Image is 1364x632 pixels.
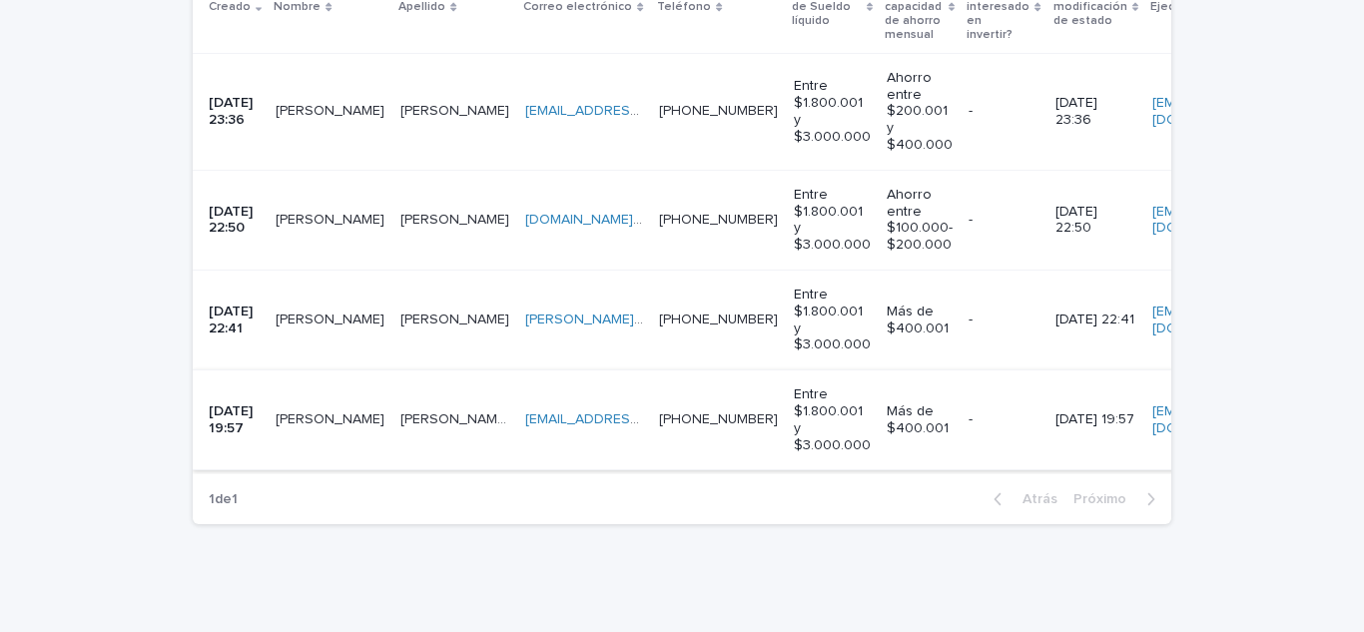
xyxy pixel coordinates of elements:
font: Creado [209,1,251,13]
a: [EMAIL_ADDRESS][DOMAIN_NAME] [525,104,751,118]
font: 1 [232,492,238,506]
font: [PERSON_NAME] [400,213,509,227]
font: Correo electrónico [523,1,632,13]
font: Ahorro entre $100.000- $200.000 [887,188,957,252]
font: Atrás [1023,492,1057,506]
a: [EMAIL_ADDRESS][DOMAIN_NAME] [525,412,751,426]
a: [EMAIL_ADDRESS][DOMAIN_NAME] [1152,304,1270,337]
font: - [969,412,973,426]
font: [EMAIL_ADDRESS][DOMAIN_NAME] [1152,305,1270,335]
font: 1 [209,492,215,506]
font: [DATE] 23:36 [1055,96,1101,127]
font: [DATE] 22:50 [1055,205,1101,236]
font: de [215,492,232,506]
font: Más de $400.001 [887,305,949,335]
font: [DATE] 19:57 [1055,412,1134,426]
font: [DATE] 19:57 [209,404,257,435]
font: [EMAIL_ADDRESS][DOMAIN_NAME] [1152,404,1270,435]
font: [DATE] 22:50 [209,205,257,236]
button: Atrás [978,490,1065,508]
font: [PERSON_NAME] [PERSON_NAME] [400,412,622,426]
font: [EMAIL_ADDRESS][DOMAIN_NAME] [1152,96,1270,127]
a: [EMAIL_ADDRESS][DOMAIN_NAME] [1152,95,1270,129]
a: [EMAIL_ADDRESS][DOMAIN_NAME] [1152,403,1270,437]
font: - [969,313,973,326]
font: - [969,213,973,227]
font: [PERSON_NAME] [276,412,384,426]
font: [EMAIL_ADDRESS][DOMAIN_NAME] [1152,205,1270,236]
font: Ahorro entre $200.001 y $400.000 [887,71,953,152]
font: Teléfono [657,1,711,13]
button: Próximo [1065,490,1171,508]
font: [PERSON_NAME] [400,104,509,118]
a: [PHONE_NUMBER] [659,412,778,426]
font: Entre $1.800.001 y $3.000.000 [794,288,871,351]
font: - [969,104,973,118]
font: Próximo [1073,492,1126,506]
font: [PERSON_NAME] [400,313,509,326]
font: Entre $1.800.001 y $3.000.000 [794,188,871,252]
font: Entre $1.800.001 y $3.000.000 [794,79,871,143]
font: [PERSON_NAME] [276,104,384,118]
font: [DATE] 23:36 [209,96,257,127]
font: Nombre [274,1,321,13]
font: [DATE] 22:41 [209,305,257,335]
font: [DATE] 22:41 [1055,313,1134,326]
a: [EMAIL_ADDRESS][DOMAIN_NAME] [1152,204,1270,238]
font: [PERSON_NAME] [276,213,384,227]
font: Apellido [398,1,445,13]
p: Yennifer Morales [276,208,388,229]
font: [PERSON_NAME] [276,313,384,326]
font: Ejecutivo Asignado [1150,1,1259,13]
a: [DOMAIN_NAME][EMAIL_ADDRESS][DOMAIN_NAME] [525,213,859,227]
a: [PHONE_NUMBER] [659,313,778,326]
a: [PHONE_NUMBER] [659,213,778,227]
font: Entre $1.800.001 y $3.000.000 [794,387,871,451]
a: [PHONE_NUMBER] [659,104,778,118]
font: Más de $400.001 [887,404,949,435]
a: [PERSON_NAME][EMAIL_ADDRESS][DOMAIN_NAME] [525,313,860,326]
